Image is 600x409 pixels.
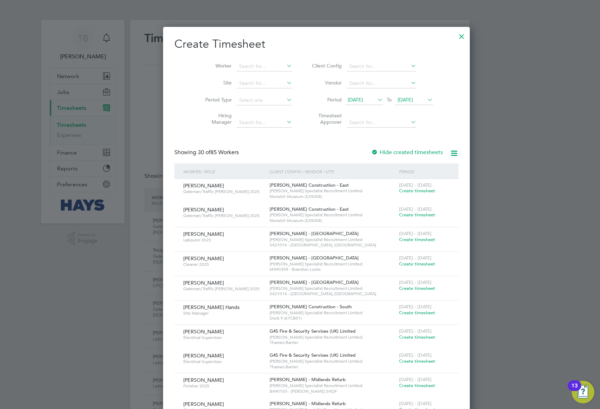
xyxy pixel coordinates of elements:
span: Gateman/Traffic [PERSON_NAME] 2025 [183,286,264,292]
span: [PERSON_NAME] [183,280,224,286]
span: [DATE] - [DATE] [399,376,432,382]
span: [PERSON_NAME] [183,206,224,213]
span: S421014 - [GEOGRAPHIC_DATA], [GEOGRAPHIC_DATA] [270,242,396,248]
span: [PERSON_NAME] [183,377,224,383]
span: Create timesheet [399,236,435,243]
span: Gateman/Traffic [PERSON_NAME] 2025 [183,213,264,218]
span: 30 of [198,149,210,156]
span: B490103 - [PERSON_NAME] SHDF [270,388,396,394]
input: Search for... [347,118,416,128]
label: Period Type [200,97,232,103]
span: S421014 - [GEOGRAPHIC_DATA], [GEOGRAPHIC_DATA] [270,291,396,297]
input: Search for... [237,62,292,71]
span: Norwich Museum (52X008) [270,194,396,199]
label: Hide created timesheets [371,149,443,156]
span: [PERSON_NAME] Specialist Recruitment Limited [270,383,396,388]
span: Cleaner 2025 [183,262,264,267]
div: Client Config / Vendor / Site [268,163,397,180]
span: [PERSON_NAME] Construction - South [270,304,352,310]
span: [PERSON_NAME] Specialist Recruitment Limited [270,358,396,364]
span: [PERSON_NAME] - [GEOGRAPHIC_DATA] [270,279,359,285]
span: [PERSON_NAME] - [GEOGRAPHIC_DATA] [270,230,359,236]
span: Finisher 2025 [183,383,264,389]
span: [DATE] [398,97,413,103]
span: [PERSON_NAME] [183,231,224,237]
span: [PERSON_NAME] [183,401,224,407]
span: Labourer 2025 [183,237,264,243]
span: Create timesheet [399,310,435,316]
span: Electrical Supervisor [183,359,264,364]
span: [DATE] - [DATE] [399,328,432,334]
span: Gateman/Traffic [PERSON_NAME] 2025 [183,189,264,194]
label: Timesheet Approver [310,112,342,125]
span: [DATE] - [DATE] [399,255,432,261]
span: [DATE] - [DATE] [399,352,432,358]
input: Search for... [347,62,416,71]
span: [DATE] - [DATE] [399,182,432,188]
span: M490359 - Branston Locks [270,267,396,272]
div: Period [397,163,451,180]
span: Norwich Museum (52X008) [270,218,396,223]
span: [PERSON_NAME] - [GEOGRAPHIC_DATA] [270,255,359,261]
span: [PERSON_NAME] Specialist Recruitment Limited [270,334,396,340]
span: [PERSON_NAME] Construction - East [270,206,349,212]
span: Create timesheet [399,188,435,194]
span: Electrical Supervisor [183,335,264,340]
span: Create timesheet [399,285,435,291]
span: [PERSON_NAME] [183,182,224,189]
label: Client Config [310,63,342,69]
label: Vendor [310,80,342,86]
span: [PERSON_NAME] [183,352,224,359]
span: [PERSON_NAME] Construction - East [270,182,349,188]
span: [PERSON_NAME] Specialist Recruitment Limited [270,286,396,291]
span: Dock 9 (67CB01) [270,315,396,321]
button: Open Resource Center, 13 new notifications [572,381,594,403]
span: [PERSON_NAME] Specialist Recruitment Limited [270,310,396,316]
span: Create timesheet [399,382,435,388]
span: [PERSON_NAME] - Midlands Refurb [270,376,346,382]
label: Worker [200,63,232,69]
div: 13 [571,386,578,395]
label: Site [200,80,232,86]
span: Create timesheet [399,358,435,364]
label: Period [310,97,342,103]
span: [DATE] - [DATE] [399,279,432,285]
span: Thames Barrier [270,340,396,345]
span: [PERSON_NAME] Specialist Recruitment Limited [270,261,396,267]
input: Select one [237,95,292,105]
span: [DATE] - [DATE] [399,304,432,310]
span: [PERSON_NAME] Hands [183,304,240,310]
span: Create timesheet [399,212,435,218]
label: Hiring Manager [200,112,232,125]
span: Create timesheet [399,334,435,340]
span: 85 Workers [198,149,239,156]
span: [DATE] - [DATE] [399,230,432,236]
span: G4S Fire & Security Services (UK) Limited [270,352,356,358]
span: [PERSON_NAME] [183,328,224,335]
span: [PERSON_NAME] Specialist Recruitment Limited [270,237,396,243]
span: G4S Fire & Security Services (UK) Limited [270,328,356,334]
span: [DATE] - [DATE] [399,401,432,407]
span: Thames Barrier [270,364,396,370]
span: [DATE] - [DATE] [399,206,432,212]
span: Create timesheet [399,261,435,267]
span: [DATE] [348,97,363,103]
input: Search for... [237,78,292,88]
span: [PERSON_NAME] Specialist Recruitment Limited [270,212,396,218]
div: Showing [174,149,240,156]
span: [PERSON_NAME] - Midlands Refurb [270,401,346,407]
input: Search for... [347,78,416,88]
span: [PERSON_NAME] [183,255,224,262]
span: [PERSON_NAME] Specialist Recruitment Limited [270,188,396,194]
span: To [385,95,394,104]
h2: Create Timesheet [174,37,458,52]
span: Site Manager [183,310,264,316]
input: Search for... [237,118,292,128]
div: Worker / Role [181,163,268,180]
